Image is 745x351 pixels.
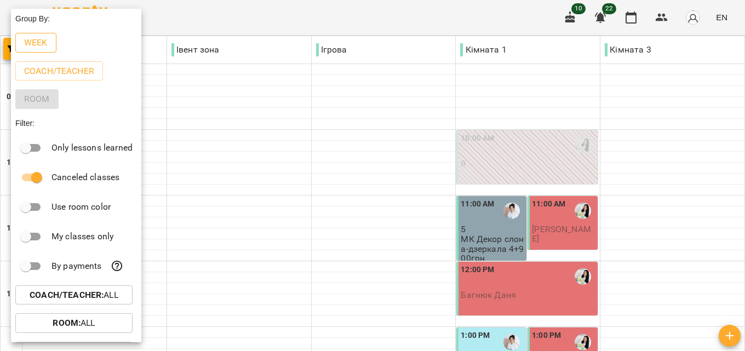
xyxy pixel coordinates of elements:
[51,141,133,154] p: Only lessons learned
[15,285,133,305] button: Coach/Teacher:All
[11,113,141,133] div: Filter:
[30,289,118,302] p: All
[24,36,48,49] p: Week
[53,318,81,328] b: Room :
[53,317,95,330] p: All
[51,260,102,273] p: By payments
[51,171,119,184] p: Canceled classes
[30,290,104,300] b: Coach/Teacher :
[24,65,94,78] p: Coach/Teacher
[15,61,103,81] button: Coach/Teacher
[15,33,56,53] button: Week
[15,313,133,333] button: Room:All
[11,9,141,28] div: Group By:
[51,200,111,214] p: Use room color
[51,230,113,243] p: My classes only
